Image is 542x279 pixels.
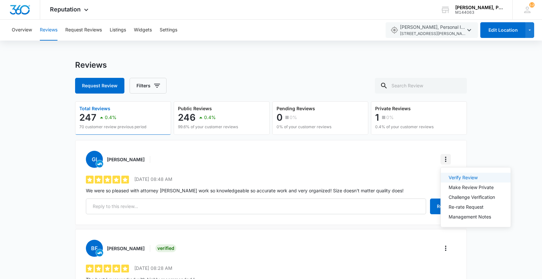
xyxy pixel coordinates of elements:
p: 70 customer review previous period [79,124,146,130]
h3: [PERSON_NAME] [107,245,145,252]
div: account id [455,10,503,15]
button: Request Reviews [65,20,102,41]
p: 99.6% of your customer reviews [178,124,238,130]
div: account name [455,5,503,10]
p: 0% [290,115,297,120]
button: Widgets [134,20,152,41]
input: Search Review [375,78,467,94]
img: product-trl.v2.svg [96,160,103,167]
button: Reviews [40,20,57,41]
p: 0% of your customer reviews [277,124,331,130]
button: Make Review Private [441,183,511,192]
div: Make Review Private [449,185,495,190]
p: [DATE] 08:28 AM [134,265,172,271]
div: notifications count [529,2,534,8]
p: 246 [178,112,196,123]
p: 0.4% of your customer reviews [375,124,434,130]
p: Public Reviews [178,106,238,111]
p: 1 [375,112,379,123]
p: Total Reviews [79,106,146,111]
span: BF [86,240,103,257]
button: Verify Review [441,173,511,183]
p: 0 [277,112,282,123]
button: More [440,154,451,165]
p: 247 [79,112,96,123]
button: Re-rate Request [441,202,511,212]
button: Filters [130,78,167,94]
h3: [PERSON_NAME] [107,156,145,163]
img: product-trl.v2.svg [96,249,103,256]
p: 0.4% [204,115,216,120]
button: Settings [160,20,177,41]
button: More [440,243,451,253]
div: Management Notes [449,215,495,219]
h1: Reviews [75,60,107,70]
p: We were so pleased with attorney [PERSON_NAME] work so knowledgeable so accurate work and very or... [86,187,456,194]
div: Re-rate Request [449,205,495,209]
button: Request Review [75,78,124,94]
div: Challenge Verification [449,195,495,200]
button: Management Notes [441,212,511,222]
button: Listings [110,20,126,41]
span: [PERSON_NAME], Personal Injury Attorney [400,24,465,37]
p: Private Reviews [375,106,434,111]
p: Pending Reviews [277,106,331,111]
div: Verified [155,244,176,252]
button: Overview [12,20,32,41]
button: Reply [430,199,456,214]
span: 12 [529,2,534,8]
button: Edit Location [480,22,525,38]
p: [DATE] 08:48 AM [134,176,172,183]
p: 0% [386,115,394,120]
button: Challenge Verification [441,192,511,202]
span: GI [86,151,103,168]
span: [STREET_ADDRESS][PERSON_NAME] , [GEOGRAPHIC_DATA] , FL [400,31,465,37]
input: Reply to this review... [86,199,426,214]
div: Verify Review [449,175,495,180]
p: 0.4% [105,115,117,120]
span: Reputation [50,6,81,13]
button: [PERSON_NAME], Personal Injury Attorney[STREET_ADDRESS][PERSON_NAME],[GEOGRAPHIC_DATA],FL [386,22,478,38]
